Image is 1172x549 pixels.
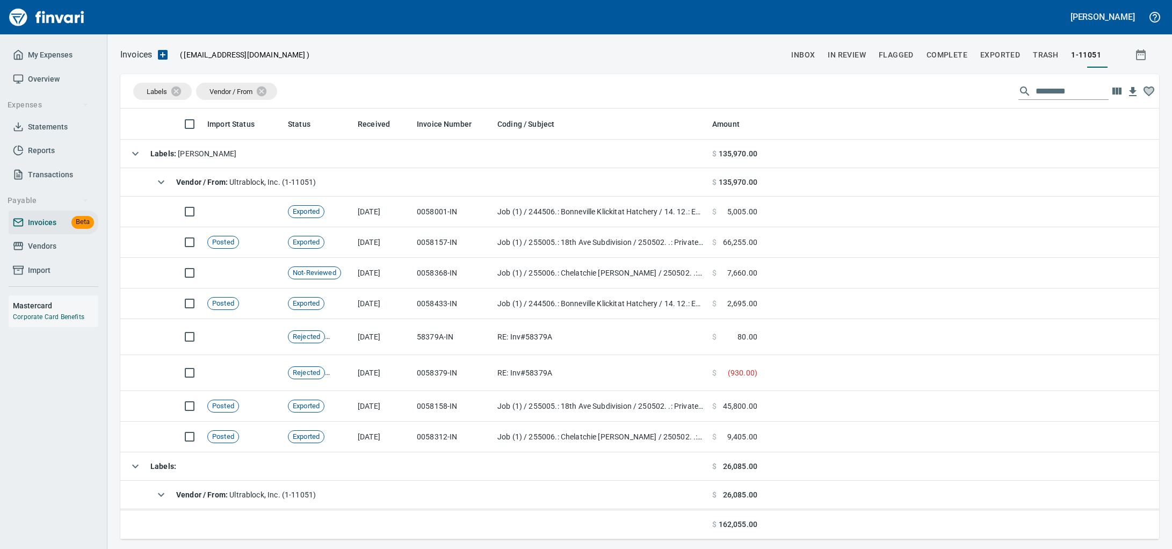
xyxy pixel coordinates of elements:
span: Posted [208,432,238,442]
td: Job (1) / 255005.: 18th Ave Subdivision / 250502. .: Private - Purchase Wall Materials / 3: Material [493,391,708,422]
span: Payable [8,194,89,207]
h6: Mastercard [13,300,98,312]
td: [DATE] [353,319,413,355]
td: 0058433-IN [413,288,493,319]
span: Import Status [207,118,269,131]
span: Complete [927,48,967,62]
span: $ [712,519,717,530]
span: Ultrablock, Inc. (1-11051) [176,178,316,186]
span: Amount [712,118,740,131]
a: Transactions [9,163,98,187]
p: Invoices [120,48,152,61]
td: 0058368-IN [413,258,493,288]
td: Job (1) / 244506.: Bonneville Klickitat Hatchery / 14. 12.: Eco Block Wall Distribution Box / 3: ... [493,197,708,227]
span: Exported [980,48,1020,62]
span: Statements [28,120,68,134]
span: Vendors [28,240,56,253]
span: Exported [288,299,324,309]
span: Amount [712,118,754,131]
strong: Labels : [150,149,178,158]
button: Upload an Invoice [152,48,173,61]
strong: Labels : [150,462,176,471]
span: 80.00 [737,331,757,342]
span: Invoices [28,216,56,229]
span: Import Status [207,118,255,131]
span: $ [712,401,717,411]
a: My Expenses [9,43,98,67]
td: Job (1) / 255005.: 18th Ave Subdivision / 250502. .: Private - Purchase Wall Materials / 3: Material [493,227,708,258]
span: [EMAIL_ADDRESS][DOMAIN_NAME] [183,49,306,60]
span: My Expenses [28,48,73,62]
button: Payable [3,191,93,211]
td: [DATE] [353,227,413,258]
span: Reports [28,144,55,157]
span: $ [712,367,717,378]
span: 66,255.00 [723,237,757,248]
a: Import [9,258,98,283]
span: 45,800.00 [723,401,757,411]
span: Exported [288,207,324,217]
span: 26,085.00 [723,461,757,472]
span: 2,695.00 [727,298,757,309]
strong: Vendor / From : [176,490,229,499]
span: $ [712,206,717,217]
td: 0058158-IN [413,391,493,422]
span: Beta [71,216,94,228]
span: Import [28,264,50,277]
span: trash [1033,48,1058,62]
span: $ [712,298,717,309]
span: 162,055.00 [719,519,757,530]
span: Rejected [288,332,324,342]
span: 135,970.00 [719,148,758,159]
span: 7,660.00 [727,268,757,278]
span: Rejected [288,368,324,378]
button: Show invoices within a particular date range [1125,45,1159,64]
td: 0058157-IN [413,227,493,258]
td: [DATE] [353,422,413,452]
span: $ [712,177,717,187]
span: $ [712,148,717,159]
button: Column choices favorited. Click to reset to default [1141,83,1157,99]
span: Received [358,118,404,131]
td: [DATE] [353,391,413,422]
a: Reports [9,139,98,163]
button: Download table [1125,84,1141,100]
button: Expenses [3,95,93,115]
span: Posted [208,401,238,411]
span: Flagged [343,368,357,377]
span: $ [712,331,717,342]
nav: breadcrumb [120,48,152,61]
span: Labels [147,88,167,96]
span: $ [712,237,717,248]
span: $ [712,489,717,500]
span: 135,970.00 [719,177,758,187]
img: Finvari [6,4,87,30]
td: RE: Inv#58379A [493,319,708,355]
td: 58379A-IN [413,319,493,355]
button: Choose columns to display [1109,83,1125,99]
span: Transactions [28,168,73,182]
span: Pages Split [325,332,343,341]
div: Vendor / From [196,83,277,100]
span: Not-Reviewed [288,268,341,278]
p: ( ) [173,49,309,60]
div: Labels [133,83,192,100]
td: Job (1) / 255006.: Chelatchie [PERSON_NAME] / 250502. .: Purchase Wall Materials / 3: Material [493,422,708,452]
span: 26,085.00 [723,489,757,500]
span: Invoice Number [417,118,486,131]
span: Overview [28,73,60,86]
span: Flagged [879,48,914,62]
span: Exported [288,401,324,411]
a: Overview [9,67,98,91]
span: $ [712,268,717,278]
span: Status [288,118,310,131]
td: RE: Inv#58379A [493,355,708,391]
span: Received [358,118,390,131]
strong: Vendor / From : [176,178,229,186]
span: 1-11051 [1071,48,1101,62]
span: Posted [208,237,238,248]
span: Coding / Subject [497,118,554,131]
a: Vendors [9,234,98,258]
span: Pages Split [325,368,343,377]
